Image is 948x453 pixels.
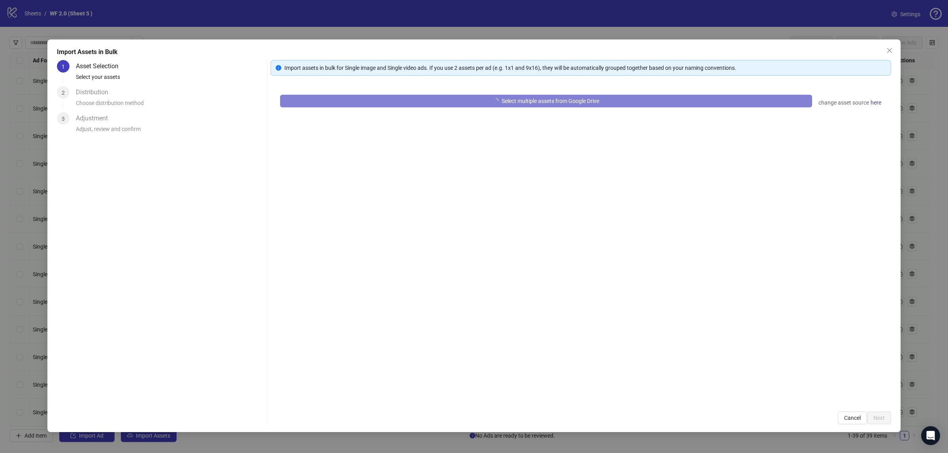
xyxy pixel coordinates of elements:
[62,116,65,122] span: 3
[870,98,882,107] a: here
[76,112,114,125] div: Adjustment
[844,415,861,421] span: Cancel
[502,98,599,104] span: Select multiple assets from Google Drive
[886,47,893,54] span: close
[276,65,281,71] span: info-circle
[76,99,264,112] div: Choose distribution method
[76,73,264,86] div: Select your assets
[867,412,891,424] button: Next
[62,90,65,96] span: 2
[76,125,264,138] div: Adjust, review and confirm
[818,98,882,107] div: change asset source
[76,86,115,99] div: Distribution
[284,64,886,72] div: Import assets in bulk for Single image and Single video ads. If you use 2 assets per ad (e.g. 1x1...
[492,97,499,105] span: loading
[57,47,891,57] div: Import Assets in Bulk
[921,426,940,445] div: Open Intercom Messenger
[838,412,867,424] button: Cancel
[280,95,812,107] button: Select multiple assets from Google Drive
[62,64,65,70] span: 1
[76,60,125,73] div: Asset Selection
[883,44,896,57] button: Close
